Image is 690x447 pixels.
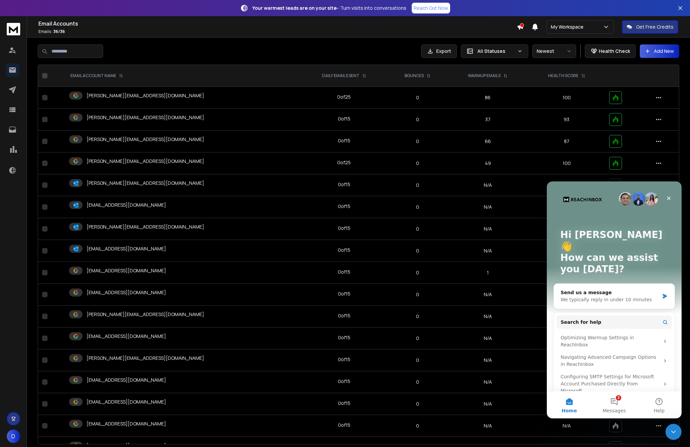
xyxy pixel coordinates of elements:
p: [EMAIL_ADDRESS][DOMAIN_NAME] [87,333,166,340]
div: 0 of 15 [338,312,350,319]
td: N/A [447,174,528,196]
strong: Your warmest leads are on your site [252,5,337,11]
div: 0 of 25 [337,94,351,100]
button: Export [421,44,457,58]
p: [PERSON_NAME][EMAIL_ADDRESS][DOMAIN_NAME] [87,355,204,362]
td: N/A [447,393,528,415]
td: 100 [528,87,605,109]
div: 0 of 15 [338,269,350,275]
p: N/A [532,357,601,364]
p: [EMAIL_ADDRESS][DOMAIN_NAME] [87,377,166,383]
td: 86 [447,87,528,109]
p: 0 [392,401,443,407]
td: 66 [447,131,528,152]
div: 0 of 15 [338,115,350,122]
p: N/A [532,422,601,429]
td: 49 [447,152,528,174]
p: 0 [392,379,443,385]
p: [PERSON_NAME][EMAIL_ADDRESS][DOMAIN_NAME] [87,158,204,165]
p: 0 [392,247,443,254]
td: N/A [447,306,528,328]
div: 0 of 15 [338,400,350,407]
td: 93 [528,109,605,131]
td: N/A [447,371,528,393]
p: – Turn visits into conversations [252,5,406,11]
h1: Email Accounts [38,20,517,28]
td: N/A [447,284,528,306]
div: 0 of 15 [338,378,350,385]
p: [EMAIL_ADDRESS][DOMAIN_NAME] [87,267,166,274]
div: 0 of 15 [338,203,350,210]
td: N/A [447,415,528,437]
p: N/A [532,313,601,320]
td: N/A [447,349,528,371]
p: 0 [392,116,443,123]
td: 37 [447,109,528,131]
div: 0 of 15 [338,247,350,253]
p: 0 [392,138,443,145]
p: N/A [532,247,601,254]
button: Health Check [585,44,636,58]
p: [PERSON_NAME][EMAIL_ADDRESS][DOMAIN_NAME] [87,311,204,318]
p: [PERSON_NAME][EMAIL_ADDRESS][DOMAIN_NAME] [87,114,204,121]
p: 0 [392,182,443,188]
p: [EMAIL_ADDRESS][DOMAIN_NAME] [87,420,166,427]
p: DAILY EMAILS SENT [322,73,359,78]
p: HEALTH SCORE [548,73,578,78]
p: N/A [532,269,601,276]
p: Health Check [599,48,630,55]
p: [PERSON_NAME][EMAIL_ADDRESS][DOMAIN_NAME] [87,92,204,99]
button: D [7,429,20,443]
td: 100 [528,152,605,174]
button: Newest [532,44,576,58]
div: 0 of 15 [338,290,350,297]
p: 0 [392,226,443,232]
span: 36 / 36 [53,29,65,34]
div: 0 of 15 [338,422,350,428]
p: [PERSON_NAME][EMAIL_ADDRESS][DOMAIN_NAME] [87,136,204,143]
p: N/A [532,226,601,232]
iframe: Intercom live chat [665,424,682,440]
td: 1 [447,262,528,284]
p: 0 [392,160,443,167]
div: EMAIL ACCOUNT NAME [70,73,123,78]
p: N/A [532,204,601,210]
p: [EMAIL_ADDRESS][DOMAIN_NAME] [87,399,166,405]
p: Emails : [38,29,517,34]
td: N/A [447,328,528,349]
a: Reach Out Now [412,3,450,13]
p: 0 [392,335,443,342]
p: [EMAIL_ADDRESS][DOMAIN_NAME] [87,245,166,252]
div: 0 of 15 [338,334,350,341]
td: N/A [447,196,528,218]
button: Add New [640,44,679,58]
td: N/A [447,240,528,262]
td: 87 [528,131,605,152]
p: [EMAIL_ADDRESS][DOMAIN_NAME] [87,289,166,296]
p: My Workspace [551,24,586,30]
div: 0 of 15 [338,137,350,144]
p: 0 [392,313,443,320]
p: 0 [392,269,443,276]
p: [EMAIL_ADDRESS][DOMAIN_NAME] [87,202,166,208]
